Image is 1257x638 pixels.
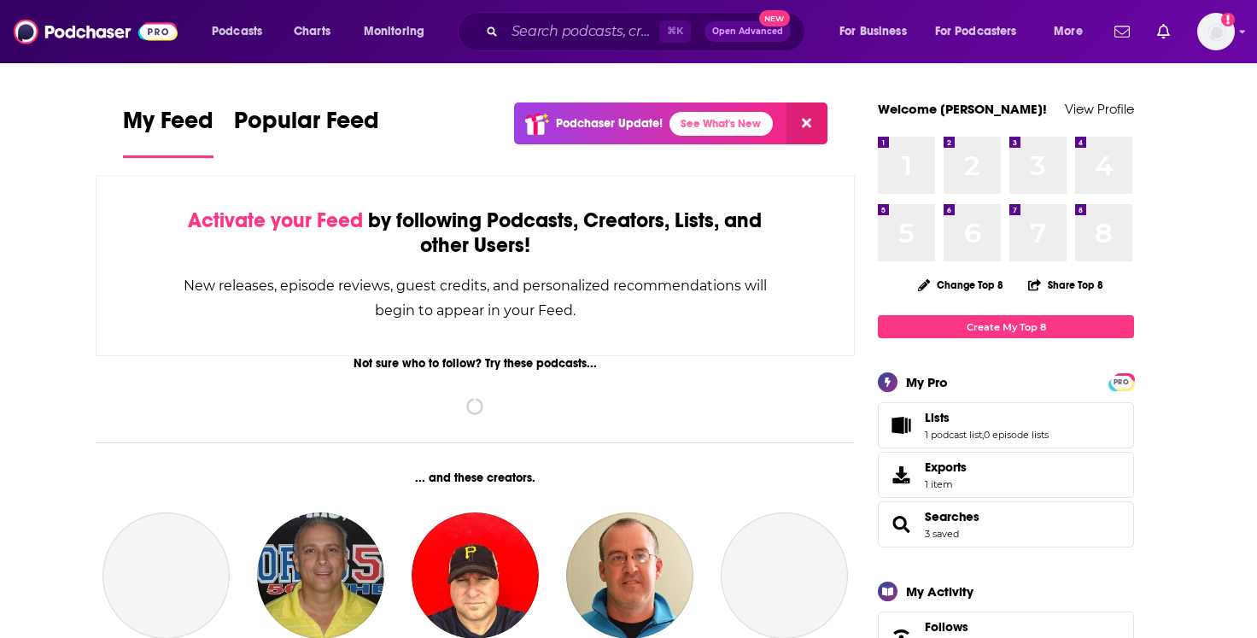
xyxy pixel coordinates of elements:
a: Exports [878,452,1134,498]
span: Searches [878,501,1134,547]
span: , [982,429,984,441]
button: open menu [1042,18,1104,45]
span: PRO [1111,376,1131,389]
span: My Feed [123,106,213,145]
button: open menu [827,18,928,45]
a: 0 episode lists [984,429,1049,441]
div: Search podcasts, credits, & more... [474,12,821,51]
div: ... and these creators. [96,471,855,485]
a: Show notifications dropdown [1108,17,1137,46]
span: Logged in as nfrydman [1197,13,1235,50]
img: User Profile [1197,13,1235,50]
a: Searches [884,512,918,536]
a: Create My Top 8 [878,315,1134,338]
a: View Profile [1065,101,1134,117]
input: Search podcasts, credits, & more... [505,18,659,45]
button: open menu [924,18,1042,45]
div: by following Podcasts, Creators, Lists, and other Users! [182,208,769,258]
span: Charts [294,20,330,44]
span: Exports [884,463,918,487]
span: Activate your Feed [188,208,363,233]
a: 1 podcast list [925,429,982,441]
a: Lists [925,410,1049,425]
p: Podchaser Update! [556,116,663,131]
span: 1 item [925,478,967,490]
span: Podcasts [212,20,262,44]
img: Podchaser - Follow, Share and Rate Podcasts [14,15,178,48]
a: Show notifications dropdown [1150,17,1177,46]
div: New releases, episode reviews, guest credits, and personalized recommendations will begin to appe... [182,273,769,323]
span: New [759,10,790,26]
span: More [1054,20,1083,44]
a: Charts [283,18,341,45]
a: Welcome [PERSON_NAME]! [878,101,1047,117]
a: See What's New [669,112,773,136]
div: My Activity [906,583,973,600]
span: For Business [839,20,907,44]
span: ⌘ K [659,20,691,43]
span: For Podcasters [935,20,1017,44]
span: Monitoring [364,20,424,44]
button: open menu [352,18,447,45]
span: Lists [878,402,1134,448]
a: Lists [884,413,918,437]
a: Searches [925,509,979,524]
button: Show profile menu [1197,13,1235,50]
button: Share Top 8 [1027,268,1104,301]
span: Exports [925,459,967,475]
a: Follows [925,619,1082,635]
a: 3 saved [925,528,959,540]
a: Popular Feed [234,106,379,158]
span: Open Advanced [712,27,783,36]
span: Lists [925,410,950,425]
span: Follows [925,619,968,635]
button: Open AdvancedNew [705,21,791,42]
div: Not sure who to follow? Try these podcasts... [96,356,855,371]
span: Popular Feed [234,106,379,145]
a: PRO [1111,375,1131,388]
div: My Pro [906,374,948,390]
button: Change Top 8 [908,274,1014,296]
button: open menu [200,18,284,45]
svg: Add a profile image [1221,13,1235,26]
a: My Feed [123,106,213,158]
